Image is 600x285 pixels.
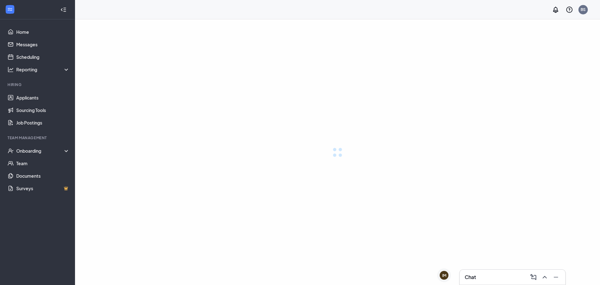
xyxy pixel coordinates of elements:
a: Job Postings [16,116,70,129]
div: Hiring [7,82,68,87]
a: Sourcing Tools [16,104,70,116]
div: Team Management [7,135,68,140]
svg: Notifications [552,6,559,13]
a: SurveysCrown [16,182,70,195]
a: Scheduling [16,51,70,63]
svg: ChevronUp [541,273,548,281]
svg: QuestionInfo [566,6,573,13]
div: Reporting [16,66,70,73]
button: ComposeMessage [528,272,538,282]
button: ChevronUp [539,272,549,282]
a: Messages [16,38,70,51]
button: Minimize [550,272,560,282]
svg: UserCheck [7,148,14,154]
svg: Analysis [7,66,14,73]
svg: ComposeMessage [530,273,537,281]
h3: Chat [465,274,476,281]
svg: Minimize [552,273,560,281]
a: Applicants [16,91,70,104]
a: Team [16,157,70,170]
a: Home [16,26,70,38]
div: BS [581,7,586,12]
div: Onboarding [16,148,70,154]
div: IM [442,273,446,278]
svg: Collapse [60,7,67,13]
svg: WorkstreamLogo [7,6,13,13]
a: Documents [16,170,70,182]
